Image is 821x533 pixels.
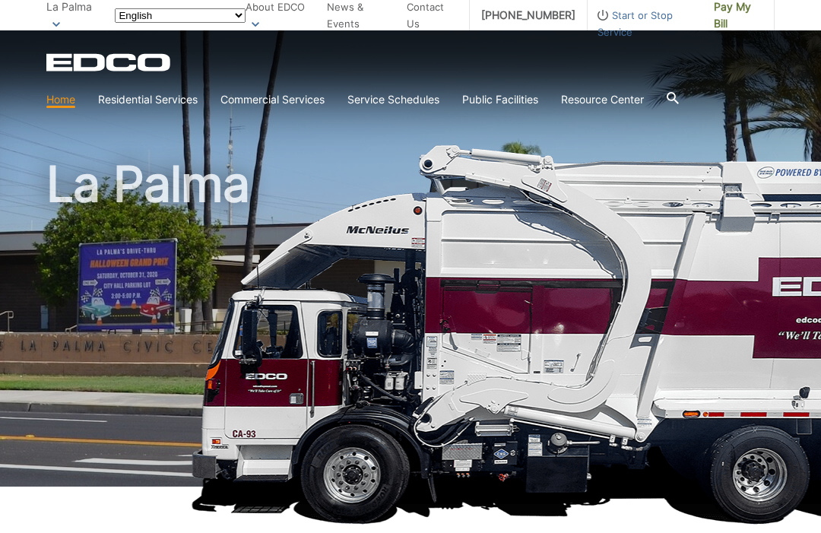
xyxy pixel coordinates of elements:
a: Home [46,91,75,108]
select: Select a language [115,8,246,23]
a: Resource Center [561,91,644,108]
a: Residential Services [98,91,198,108]
a: Public Facilities [462,91,538,108]
a: EDCD logo. Return to the homepage. [46,53,173,71]
a: Commercial Services [220,91,325,108]
h1: La Palma [46,160,775,493]
a: Service Schedules [347,91,439,108]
